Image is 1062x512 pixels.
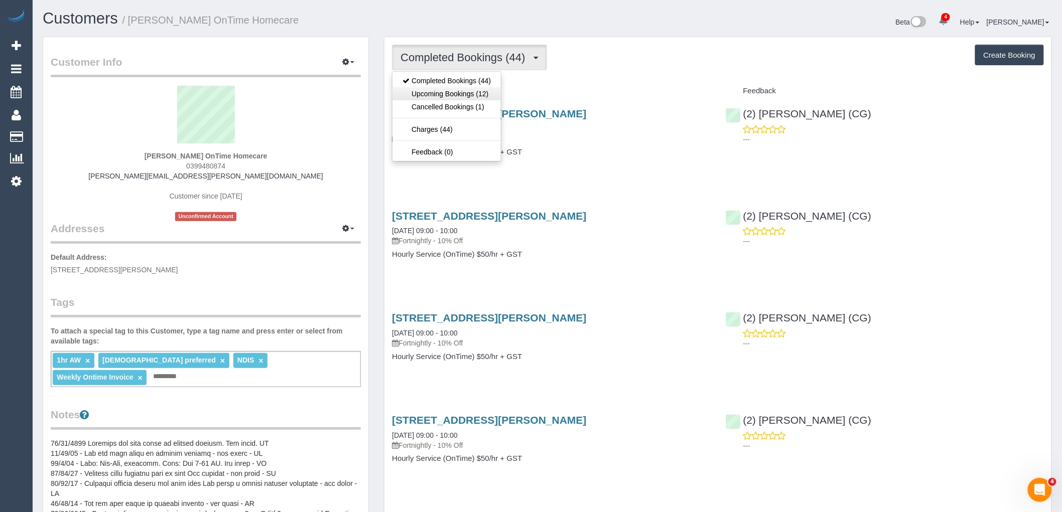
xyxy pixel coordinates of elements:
span: 4 [942,13,950,21]
a: [STREET_ADDRESS][PERSON_NAME] [392,312,586,323]
h4: Hourly Service (OnTime) $50/hr + GST [392,148,710,156]
a: × [138,374,143,382]
a: Customers [43,10,118,27]
p: Fortnightly - 10% Off [392,134,710,144]
h4: Hourly Service (OnTime) $50/hr + GST [392,353,710,361]
button: Create Booking [975,45,1044,66]
a: [PERSON_NAME][EMAIL_ADDRESS][PERSON_NAME][DOMAIN_NAME] [88,172,323,180]
p: --- [743,134,1044,144]
a: (2) [PERSON_NAME] (CG) [726,414,872,426]
a: Cancelled Bookings (1) [392,100,501,113]
p: --- [743,441,1044,451]
strong: [PERSON_NAME] OnTime Homecare [145,152,268,160]
h4: Hourly Service (OnTime) $50/hr + GST [392,250,710,259]
span: NDIS [237,356,254,364]
a: [PERSON_NAME] [987,18,1049,26]
a: Completed Bookings (44) [392,74,501,87]
a: Feedback (0) [392,145,501,158]
a: Help [960,18,980,26]
a: Upcoming Bookings (12) [392,87,501,100]
legend: Tags [51,295,361,317]
a: Beta [896,18,927,26]
span: 0399480874 [186,162,225,170]
span: Weekly Ontime Invoice [57,373,133,381]
a: [DATE] 09:00 - 10:00 [392,431,457,439]
span: 1hr AW [57,356,81,364]
p: --- [743,338,1044,349]
p: Fortnightly - 10% Off [392,440,710,450]
a: (2) [PERSON_NAME] (CG) [726,210,872,222]
label: To attach a special tag to this Customer, type a tag name and press enter or select from availabl... [51,326,361,346]
iframe: Intercom live chat [1028,478,1052,502]
a: Charges (44) [392,123,501,136]
span: Unconfirmed Account [175,212,236,221]
span: Completed Bookings (44) [401,51,530,64]
button: Completed Bookings (44) [392,45,547,70]
h4: Feedback [726,87,1044,95]
span: Customer since [DATE] [170,192,242,200]
img: Automaid Logo [6,10,26,24]
a: × [85,357,90,365]
img: New interface [910,16,926,29]
label: Default Address: [51,252,107,262]
a: 4 [934,10,953,32]
span: 4 [1048,478,1056,486]
p: Fortnightly - 10% Off [392,236,710,246]
span: [DEMOGRAPHIC_DATA] preferred [102,356,216,364]
legend: Customer Info [51,55,361,77]
p: Fortnightly - 10% Off [392,338,710,348]
a: (2) [PERSON_NAME] (CG) [726,108,872,119]
a: [DATE] 09:00 - 10:00 [392,227,457,235]
a: × [258,357,263,365]
a: × [220,357,225,365]
a: (2) [PERSON_NAME] (CG) [726,312,872,323]
a: [STREET_ADDRESS][PERSON_NAME] [392,210,586,222]
p: --- [743,236,1044,246]
span: [STREET_ADDRESS][PERSON_NAME] [51,266,178,274]
a: [STREET_ADDRESS][PERSON_NAME] [392,414,586,426]
a: [DATE] 09:00 - 10:00 [392,329,457,337]
h4: Service [392,87,710,95]
h4: Hourly Service (OnTime) $50/hr + GST [392,454,710,463]
small: / [PERSON_NAME] OnTime Homecare [122,15,299,26]
legend: Notes [51,407,361,430]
